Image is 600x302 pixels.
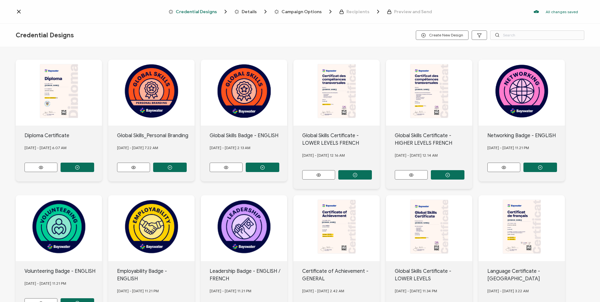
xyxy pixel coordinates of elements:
div: Employability Badge - ENGLISH [117,267,195,283]
div: [DATE] - [DATE] 3.22 AM [487,283,565,299]
div: [DATE] - [DATE] 2.42 AM [302,283,380,299]
div: Global Skills Badge - ENGLISH [210,132,287,139]
span: Campaign Options [281,9,322,14]
div: [DATE] - [DATE] 11.34 PM [395,283,473,299]
span: Create New Design [421,33,463,38]
div: Global Skills Certificate - LOWER LEVELS FRENCH [302,132,380,147]
span: Campaign Options [274,8,334,15]
div: [DATE] - [DATE] 12.14 AM [395,147,473,164]
span: Recipients [339,8,381,15]
span: Credential Designs [16,31,74,39]
span: Recipients [346,9,369,14]
div: [DATE] - [DATE] 6.07 AM [24,139,102,156]
span: Details [242,9,257,14]
div: [DATE] - [DATE] 11.21 PM [210,283,287,299]
div: [DATE] - [DATE] 12.16 AM [302,147,380,164]
span: Preview and Send [394,9,432,14]
iframe: Chat Widget [496,231,600,302]
div: [DATE] - [DATE] 11.21 PM [487,139,565,156]
div: Networking Badge - ENGLISH [487,132,565,139]
span: Credential Designs [176,9,217,14]
span: Credential Designs [169,8,229,15]
div: Leadership Badge - ENGLISH / FRENCH [210,267,287,283]
div: [DATE] - [DATE] 11.21 PM [117,283,195,299]
div: Diploma Certificate [24,132,102,139]
div: Global Skills Certificate - HIGHER LEVELS FRENCH [395,132,473,147]
div: Language Certificate - [GEOGRAPHIC_DATA] [487,267,565,283]
div: [DATE] - [DATE] 2.13 AM [210,139,287,156]
span: Preview and Send [387,9,432,14]
p: All changes saved [546,9,578,14]
div: Volunteering Badge - ENGLISH [24,267,102,275]
div: Global Skills_Personal Branding [117,132,195,139]
div: Breadcrumb [169,8,432,15]
div: Certificate of Achievement - GENERAL [302,267,380,283]
button: Create New Design [416,30,469,40]
span: Details [234,8,269,15]
input: Search [490,30,584,40]
div: [DATE] - [DATE] 7.22 AM [117,139,195,156]
div: Global Skills Certificate - LOWER LEVELS [395,267,473,283]
div: [DATE] - [DATE] 11.21 PM [24,275,102,292]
